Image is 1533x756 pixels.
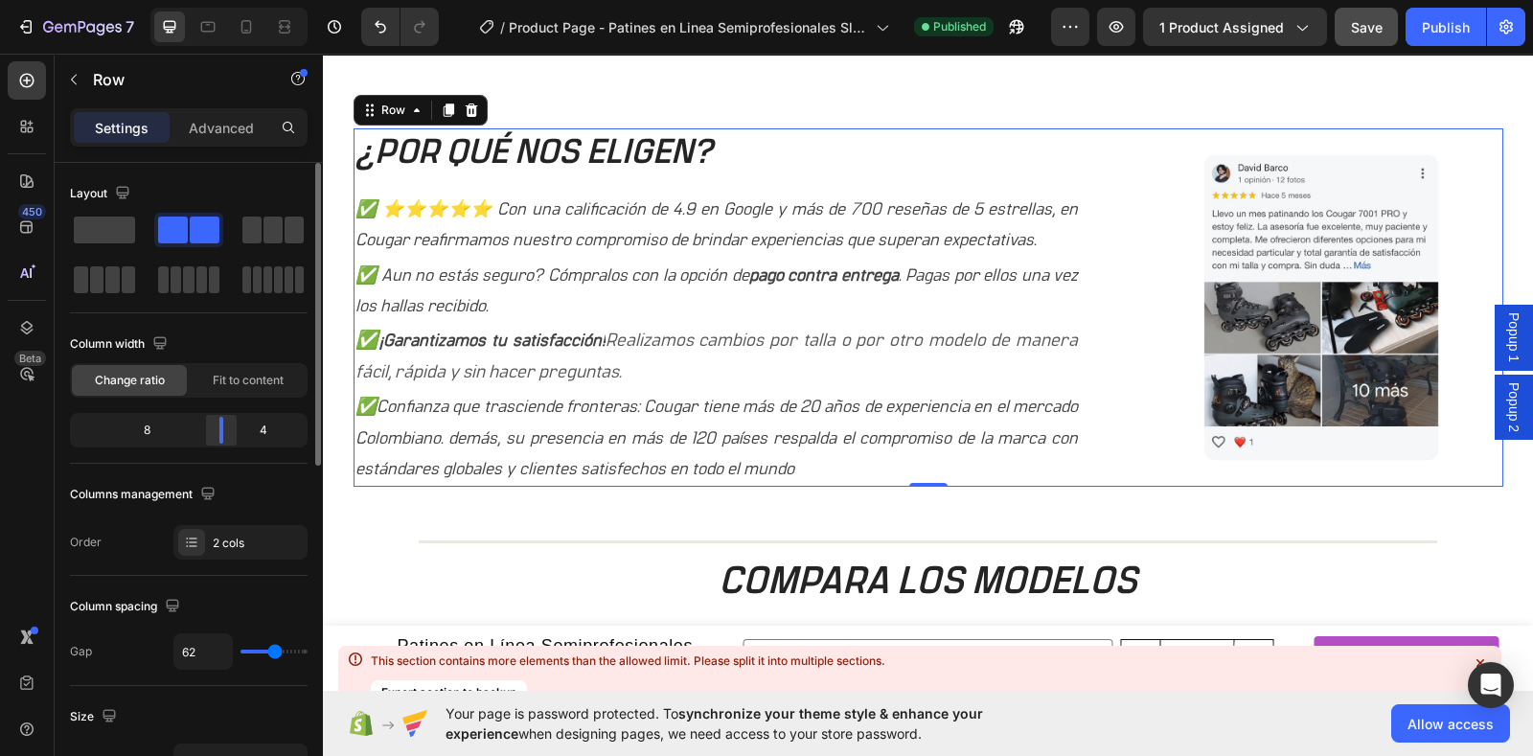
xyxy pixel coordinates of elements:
div: Gap [70,643,92,660]
span: Product Page - Patines en Linea Semiprofesionales Slalom MZS307-C [509,17,868,37]
p: Advanced [189,118,254,138]
button: Allow access [1391,704,1510,743]
button: Publish [1406,8,1486,46]
strong: pago contra entrega [426,214,576,231]
span: Your page is password protected. To when designing pages, we need access to your store password. [446,703,1058,744]
span: Published [933,18,986,35]
h2: ¿POR QUÉ NOS ELIGEN? [31,75,758,124]
strong: ¡Garantizamos tu satisfacción! [57,279,282,296]
button: 7 [8,8,143,46]
div: 8 [74,417,204,444]
span: Allow access [1407,714,1494,734]
div: This section contains more elements than the allowed limit. Please split it into multiple sections. [371,653,885,669]
span: 1 product assigned [1159,17,1284,37]
p: ✅ Aun no estás seguro? Cómpralos con la opción de . Pagas por ellos una vez los hallas recibido. [33,207,756,269]
span: synchronize your theme style & enhance your experience [446,705,983,742]
div: Column spacing [70,594,184,620]
div: Order [70,534,102,551]
p: Row [93,68,256,91]
button: Save [1335,8,1398,46]
div: 2 cols [213,535,303,552]
p: 7 [126,15,134,38]
div: Undo/Redo [361,8,439,46]
div: Beta [14,351,46,366]
span: Fit to content [213,372,284,389]
span: Popup 2 [1181,329,1201,378]
span: / [500,17,505,37]
button: decrement [799,586,837,623]
i: ✅ [33,278,57,296]
p: ✅Confianza que trasciende fronteras: Cougar tiene más de 20 años de experiencia en el mercado Col... [33,338,756,431]
div: Row [55,48,86,65]
img: gempages_577184158929912358-18e5e421-5494-452a-a859-623253032c9c.gif [871,98,1126,410]
button: increment [912,586,950,623]
div: Open Intercom Messenger [1468,662,1514,708]
i: ✅ ⭐⭐⭐⭐⭐ Con una calificación de 4.9 en Google y más de 700 reseñas de 5 estrellas, en Cougar reaf... [33,148,756,195]
div: Publish [1422,17,1470,37]
div: Columns management [70,482,219,508]
div: 4 [239,417,304,444]
h1: Patines en Línea Semiprofesionales Slalom MZS307-C [73,578,413,607]
div: Layout [70,181,134,207]
p: Settings [95,118,149,138]
input: quantity [837,586,912,623]
i: Realizamos cambios por talla o por otro modelo de manera fácil, rápida y sin hacer preguntas. [33,278,756,327]
div: Column width [70,332,172,357]
div: $430.000,00 [73,607,413,631]
button: 1 product assigned [1143,8,1327,46]
button: Export section to backup [371,680,527,705]
span: Save [1351,19,1383,35]
div: 450 [18,204,46,219]
iframe: Design area [323,54,1533,691]
button: AGREGAR AL ACRRITO [991,583,1176,627]
span: Change ratio [95,372,165,389]
div: AGREGAR AL ACRRITO [1038,594,1149,615]
div: Size [70,704,121,730]
input: Auto [174,634,232,669]
span: Popup 1 [1181,259,1201,309]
